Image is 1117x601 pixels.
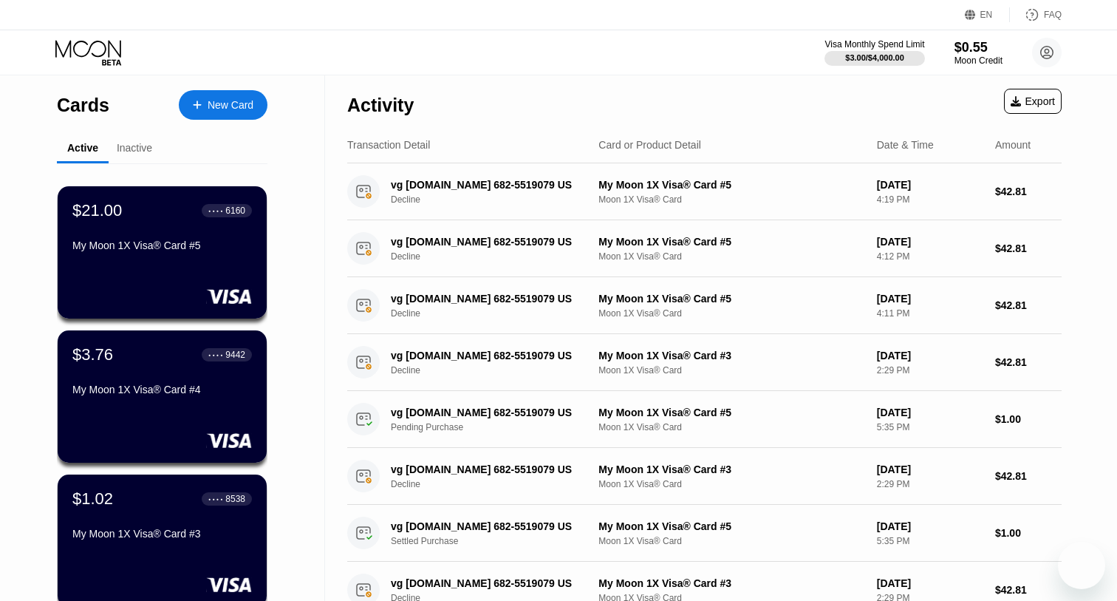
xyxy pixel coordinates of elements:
[877,251,983,262] div: 4:12 PM
[995,242,1062,254] div: $42.81
[598,464,864,475] div: My Moon 1X Visa® Card #3
[877,479,983,489] div: 2:29 PM
[980,10,993,20] div: EN
[67,142,98,154] div: Active
[877,407,983,418] div: [DATE]
[995,139,1031,151] div: Amount
[225,494,245,504] div: 8538
[995,299,1062,311] div: $42.81
[598,350,864,361] div: My Moon 1X Visa® Card #3
[58,330,267,463] div: $3.76● ● ● ●9442My Moon 1X Visa® Card #4
[1004,89,1062,114] div: Export
[1011,95,1055,107] div: Export
[347,139,430,151] div: Transaction Detail
[208,99,253,112] div: New Card
[995,186,1062,197] div: $42.81
[877,179,983,191] div: [DATE]
[225,206,245,216] div: 6160
[877,422,983,432] div: 5:35 PM
[877,520,983,532] div: [DATE]
[391,350,591,361] div: vg [DOMAIN_NAME] 682-5519079 US
[877,577,983,589] div: [DATE]
[995,470,1062,482] div: $42.81
[391,407,591,418] div: vg [DOMAIN_NAME] 682-5519079 US
[347,505,1062,562] div: vg [DOMAIN_NAME] 682-5519079 USSettled PurchaseMy Moon 1X Visa® Card #5Moon 1X Visa® Card[DATE]5:...
[598,179,864,191] div: My Moon 1X Visa® Card #5
[598,293,864,305] div: My Moon 1X Visa® Card #5
[954,40,1002,66] div: $0.55Moon Credit
[995,527,1062,539] div: $1.00
[598,407,864,418] div: My Moon 1X Visa® Card #5
[598,422,864,432] div: Moon 1X Visa® Card
[72,528,252,540] div: My Moon 1X Visa® Card #3
[179,90,267,120] div: New Card
[347,277,1062,334] div: vg [DOMAIN_NAME] 682-5519079 USDeclineMy Moon 1X Visa® Card #5Moon 1X Visa® Card[DATE]4:11 PM$42.81
[347,220,1062,277] div: vg [DOMAIN_NAME] 682-5519079 USDeclineMy Moon 1X Visa® Card #5Moon 1X Visa® Card[DATE]4:12 PM$42.81
[391,479,607,489] div: Decline
[391,251,607,262] div: Decline
[598,251,864,262] div: Moon 1X Visa® Card
[824,39,924,50] div: Visa Monthly Spend Limit
[845,53,904,62] div: $3.00 / $4,000.00
[391,236,591,248] div: vg [DOMAIN_NAME] 682-5519079 US
[598,139,701,151] div: Card or Product Detail
[72,384,252,395] div: My Moon 1X Visa® Card #4
[347,334,1062,391] div: vg [DOMAIN_NAME] 682-5519079 USDeclineMy Moon 1X Visa® Card #3Moon 1X Visa® Card[DATE]2:29 PM$42.81
[391,293,591,305] div: vg [DOMAIN_NAME] 682-5519079 US
[598,577,864,589] div: My Moon 1X Visa® Card #3
[391,577,591,589] div: vg [DOMAIN_NAME] 682-5519079 US
[117,142,152,154] div: Inactive
[225,350,245,360] div: 9442
[877,308,983,319] div: 4:11 PM
[57,95,109,116] div: Cards
[954,55,1002,66] div: Moon Credit
[208,497,223,501] div: ● ● ● ●
[965,7,1010,22] div: EN
[391,464,591,475] div: vg [DOMAIN_NAME] 682-5519079 US
[877,293,983,305] div: [DATE]
[347,95,414,116] div: Activity
[598,194,864,205] div: Moon 1X Visa® Card
[877,236,983,248] div: [DATE]
[391,179,591,191] div: vg [DOMAIN_NAME] 682-5519079 US
[598,365,864,376] div: Moon 1X Visa® Card
[598,520,864,532] div: My Moon 1X Visa® Card #5
[391,536,607,546] div: Settled Purchase
[347,391,1062,448] div: vg [DOMAIN_NAME] 682-5519079 USPending PurchaseMy Moon 1X Visa® Card #5Moon 1X Visa® Card[DATE]5:...
[598,479,864,489] div: Moon 1X Visa® Card
[391,422,607,432] div: Pending Purchase
[72,240,252,251] div: My Moon 1X Visa® Card #5
[995,413,1062,425] div: $1.00
[598,536,864,546] div: Moon 1X Visa® Card
[598,236,864,248] div: My Moon 1X Visa® Card #5
[877,194,983,205] div: 4:19 PM
[995,584,1062,596] div: $42.81
[391,365,607,376] div: Decline
[877,464,983,475] div: [DATE]
[1010,7,1062,22] div: FAQ
[824,39,924,66] div: Visa Monthly Spend Limit$3.00/$4,000.00
[391,520,591,532] div: vg [DOMAIN_NAME] 682-5519079 US
[954,40,1002,55] div: $0.55
[877,350,983,361] div: [DATE]
[877,365,983,376] div: 2:29 PM
[58,186,267,319] div: $21.00● ● ● ●6160My Moon 1X Visa® Card #5
[347,448,1062,505] div: vg [DOMAIN_NAME] 682-5519079 USDeclineMy Moon 1X Visa® Card #3Moon 1X Visa® Card[DATE]2:29 PM$42.81
[208,208,223,213] div: ● ● ● ●
[347,163,1062,220] div: vg [DOMAIN_NAME] 682-5519079 USDeclineMy Moon 1X Visa® Card #5Moon 1X Visa® Card[DATE]4:19 PM$42.81
[72,345,113,364] div: $3.76
[1058,542,1105,589] iframe: Button to launch messaging window
[72,489,113,509] div: $1.02
[208,353,223,357] div: ● ● ● ●
[391,308,607,319] div: Decline
[877,536,983,546] div: 5:35 PM
[877,139,934,151] div: Date & Time
[598,308,864,319] div: Moon 1X Visa® Card
[391,194,607,205] div: Decline
[995,356,1062,368] div: $42.81
[1044,10,1062,20] div: FAQ
[72,201,122,220] div: $21.00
